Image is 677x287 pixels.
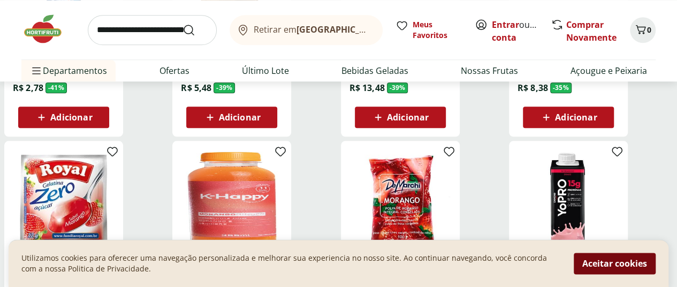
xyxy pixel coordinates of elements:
button: Adicionar [186,107,277,128]
span: Retirar em [254,25,372,34]
span: R$ 5,48 [181,82,211,94]
a: Último Lote [242,64,289,77]
img: Gelatina Royal Zero 12G Morango [13,149,115,251]
a: Açougue e Peixaria [570,64,647,77]
button: Adicionar [523,107,614,128]
a: Comprar Novamente [566,19,617,43]
button: Adicionar [18,107,109,128]
a: Entrar [492,19,519,31]
span: ou [492,18,539,44]
button: Carrinho [630,17,656,43]
button: Submit Search [182,24,208,36]
p: Utilizamos cookies para oferecer uma navegação personalizada e melhorar sua experiencia no nosso ... [21,253,561,274]
span: R$ 2,78 [13,82,43,94]
a: Ofertas [159,64,189,77]
button: Adicionar [355,107,446,128]
img: POLPA DE MORANGO DE MARCHI 100G [349,149,451,251]
span: 0 [647,25,651,35]
span: Adicionar [387,113,429,122]
b: [GEOGRAPHIC_DATA]/[GEOGRAPHIC_DATA] [296,24,477,35]
a: Bebidas Geladas [341,64,408,77]
a: Nossas Frutas [461,64,518,77]
span: Meus Favoritos [413,19,462,41]
button: Menu [30,58,43,84]
input: search [88,15,217,45]
span: - 39 % [387,82,408,93]
span: R$ 8,38 [518,82,548,94]
img: Hortifruti [21,13,75,45]
button: Aceitar cookies [574,253,656,274]
img: Kombucha Morango Ginger Khappy 355ml [181,149,283,251]
a: Criar conta [492,19,551,43]
a: Meus Favoritos [395,19,462,41]
span: - 35 % [550,82,572,93]
span: R$ 13,48 [349,82,385,94]
span: Adicionar [555,113,597,122]
span: Adicionar [50,113,92,122]
span: Departamentos [30,58,107,84]
span: - 39 % [214,82,235,93]
button: Retirar em[GEOGRAPHIC_DATA]/[GEOGRAPHIC_DATA] [230,15,383,45]
img: Bebida Láctea Morango YoPRO Danone 250ml [518,149,619,251]
span: Adicionar [219,113,261,122]
span: - 41 % [45,82,67,93]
